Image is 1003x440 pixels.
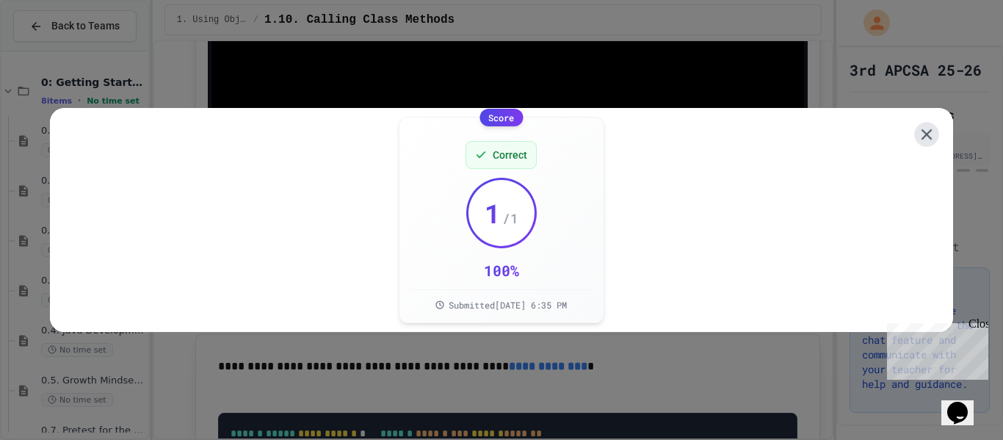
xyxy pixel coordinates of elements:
div: Chat with us now!Close [6,6,101,93]
span: / 1 [502,208,518,228]
div: Score [479,109,523,126]
iframe: chat widget [881,317,988,380]
span: 1 [485,198,501,228]
div: 100 % [484,260,519,281]
span: Submitted [DATE] 6:35 PM [449,299,567,311]
span: Correct [493,148,527,162]
iframe: chat widget [941,381,988,425]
